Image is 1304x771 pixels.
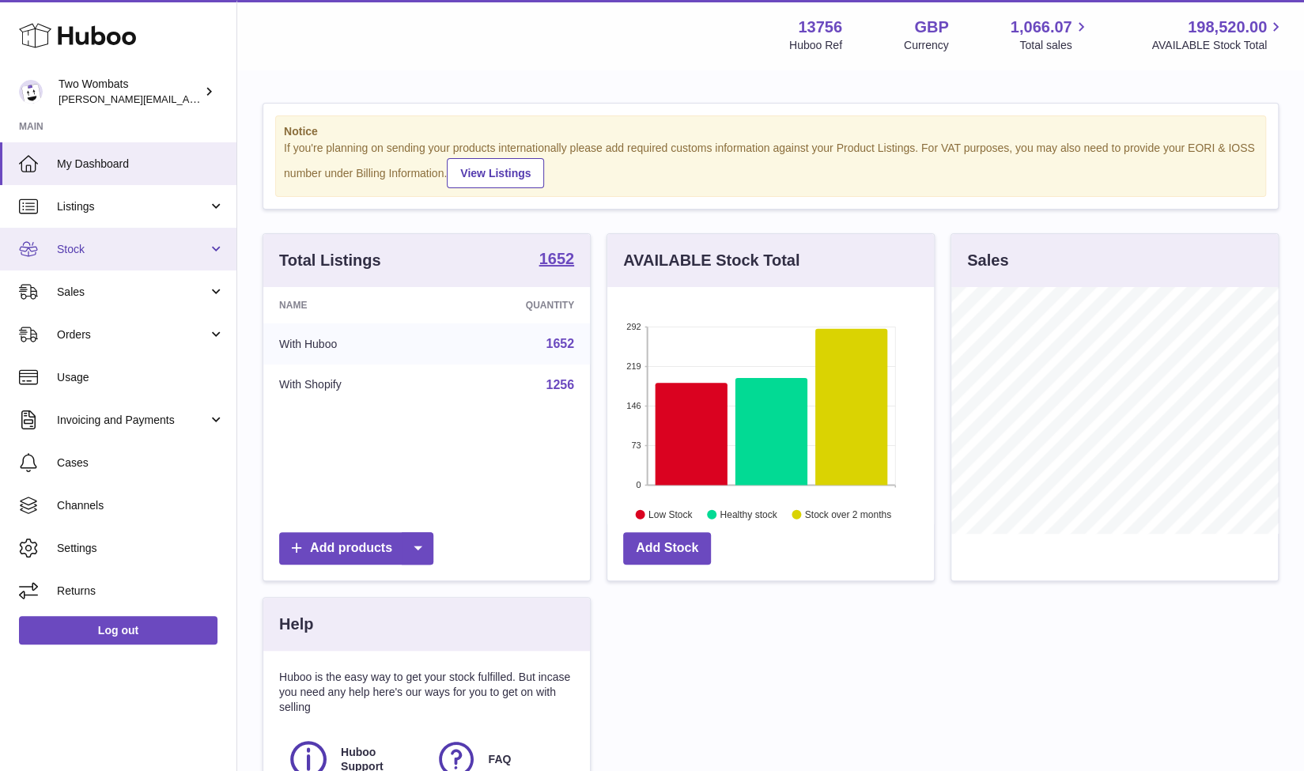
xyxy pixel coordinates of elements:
[57,242,208,257] span: Stock
[1151,17,1285,53] a: 198,520.00 AVAILABLE Stock Total
[440,287,590,323] th: Quantity
[636,480,641,489] text: 0
[19,616,217,644] a: Log out
[967,250,1008,271] h3: Sales
[447,158,544,188] a: View Listings
[626,401,641,410] text: 146
[623,250,799,271] h3: AVAILABLE Stock Total
[626,361,641,371] text: 219
[57,327,208,342] span: Orders
[546,337,574,350] a: 1652
[539,251,575,270] a: 1652
[59,93,402,105] span: [PERSON_NAME][EMAIL_ADDRESS][PERSON_NAME][DOMAIN_NAME]
[57,199,208,214] span: Listings
[1011,17,1090,53] a: 1,066.07 Total sales
[904,38,949,53] div: Currency
[57,498,225,513] span: Channels
[59,77,201,107] div: Two Wombats
[57,285,208,300] span: Sales
[279,250,381,271] h3: Total Listings
[57,157,225,172] span: My Dashboard
[284,141,1257,188] div: If you're planning on sending your products internationally please add required customs informati...
[626,322,641,331] text: 292
[263,287,440,323] th: Name
[284,124,1257,139] strong: Notice
[539,251,575,266] strong: 1652
[279,532,433,565] a: Add products
[279,614,313,635] h3: Help
[57,370,225,385] span: Usage
[914,17,948,38] strong: GBP
[631,440,641,450] text: 73
[789,38,842,53] div: Huboo Ref
[19,80,43,104] img: philip.carroll@twowombats.com
[805,508,891,520] text: Stock over 2 months
[57,413,208,428] span: Invoicing and Payments
[798,17,842,38] strong: 13756
[546,378,574,391] a: 1256
[57,541,225,556] span: Settings
[57,584,225,599] span: Returns
[489,752,512,767] span: FAQ
[1188,17,1267,38] span: 198,520.00
[1019,38,1090,53] span: Total sales
[1011,17,1072,38] span: 1,066.07
[263,323,440,365] td: With Huboo
[263,365,440,406] td: With Shopify
[623,532,711,565] a: Add Stock
[279,670,574,715] p: Huboo is the easy way to get your stock fulfilled. But incase you need any help here's our ways f...
[648,508,693,520] text: Low Stock
[720,508,777,520] text: Healthy stock
[57,455,225,471] span: Cases
[1151,38,1285,53] span: AVAILABLE Stock Total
